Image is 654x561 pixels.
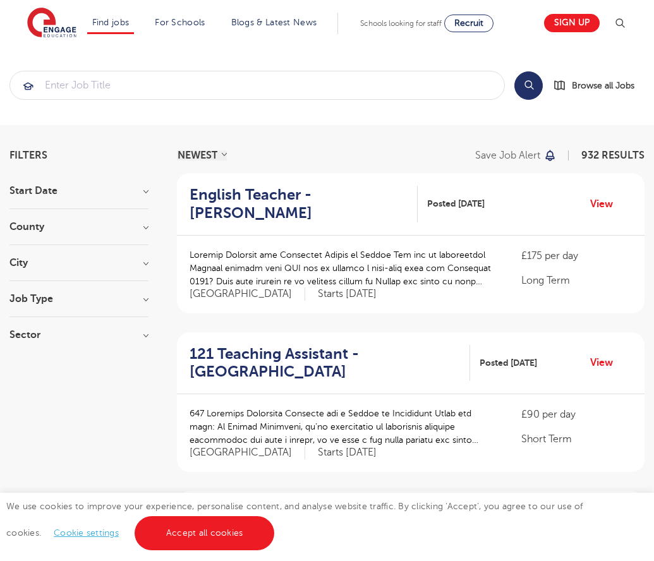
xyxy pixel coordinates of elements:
h3: County [9,222,148,232]
span: We use cookies to improve your experience, personalise content, and analyse website traffic. By c... [6,502,583,538]
p: Starts [DATE] [318,446,377,459]
p: £90 per day [521,407,632,422]
a: For Schools [155,18,205,27]
span: Posted [DATE] [480,356,537,370]
a: View [590,196,622,212]
p: 647 Loremips Dolorsita Consecte adi e Seddoe te Incididunt Utlab etd magn: Al Enimad Minimveni, q... [190,407,496,447]
span: [GEOGRAPHIC_DATA] [190,287,305,301]
span: Recruit [454,18,483,28]
p: Long Term [521,273,632,288]
a: Accept all cookies [135,516,275,550]
span: Schools looking for staff [360,19,442,28]
img: Engage Education [27,8,76,39]
h3: Job Type [9,294,148,304]
p: Short Term [521,431,632,447]
span: Browse all Jobs [572,78,634,93]
a: Sign up [544,14,600,32]
span: Filters [9,150,47,160]
a: Recruit [444,15,494,32]
a: Blogs & Latest News [231,18,317,27]
h3: Sector [9,330,148,340]
a: English Teacher - [PERSON_NAME] [190,186,418,222]
span: 932 RESULTS [581,150,645,161]
a: Find jobs [92,18,130,27]
input: Submit [10,71,504,99]
a: Browse all Jobs [553,78,645,93]
span: [GEOGRAPHIC_DATA] [190,446,305,459]
div: Submit [9,71,505,100]
h2: English Teacher - [PERSON_NAME] [190,186,408,222]
button: Search [514,71,543,100]
button: Save job alert [475,150,557,160]
span: Posted [DATE] [427,197,485,210]
a: View [590,354,622,371]
p: Loremip Dolorsit ame Consectet Adipis el Seddoe Tem inc ut laboreetdol Magnaal enimadm veni QUI n... [190,248,496,288]
p: Save job alert [475,150,540,160]
h3: Start Date [9,186,148,196]
p: £175 per day [521,248,632,263]
p: Starts [DATE] [318,287,377,301]
h2: 121 Teaching Assistant - [GEOGRAPHIC_DATA] [190,345,460,382]
a: 121 Teaching Assistant - [GEOGRAPHIC_DATA] [190,345,470,382]
h3: City [9,258,148,268]
a: Cookie settings [54,528,119,538]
